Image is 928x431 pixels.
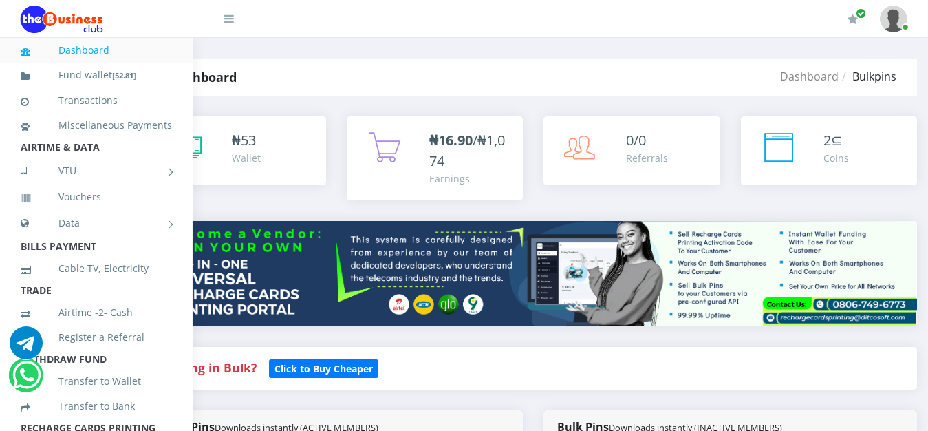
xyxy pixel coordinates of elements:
a: Register a Referral [21,322,172,353]
a: Data [21,206,172,240]
a: Chat for support [12,369,41,392]
small: [ ] [112,70,136,81]
div: Earnings [429,171,510,186]
span: 53 [241,131,256,149]
img: multitenant_rcp.png [149,221,917,326]
a: Chat for support [10,337,43,359]
span: 0/0 [626,131,646,149]
a: 0/0 Referrals [543,116,720,185]
span: Renew/Upgrade Subscription [856,8,866,19]
div: Coins [823,151,849,165]
strong: Buying in Bulk? [163,359,257,376]
a: ₦16.90/₦1,074 Earnings [347,116,524,200]
b: ₦16.90 [429,131,473,149]
a: Transactions [21,85,172,116]
a: Miscellaneous Payments [21,109,172,141]
li: Bulkpins [839,68,896,85]
img: Logo [21,6,103,33]
div: Referrals [626,151,668,165]
a: Dashboard [21,34,172,66]
img: User [880,6,907,32]
a: Cable TV, Electricity [21,253,172,284]
a: Vouchers [21,181,172,213]
a: Dashboard [780,69,839,84]
a: Transfer to Bank [21,390,172,422]
a: Airtime -2- Cash [21,297,172,328]
a: Fund wallet[52.81] [21,59,172,92]
span: /₦1,074 [429,131,505,170]
b: Click to Buy Cheaper [274,362,373,375]
div: ₦ [232,130,261,151]
b: 52.81 [115,70,133,81]
a: ₦53 Wallet [149,116,326,185]
span: 2 [823,131,831,149]
a: VTU [21,154,172,188]
a: Transfer to Wallet [21,366,172,397]
div: Wallet [232,151,261,165]
i: Renew/Upgrade Subscription [848,14,858,25]
strong: Dashboard [170,69,237,85]
div: ⊆ [823,130,849,151]
a: Click to Buy Cheaper [269,359,378,376]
